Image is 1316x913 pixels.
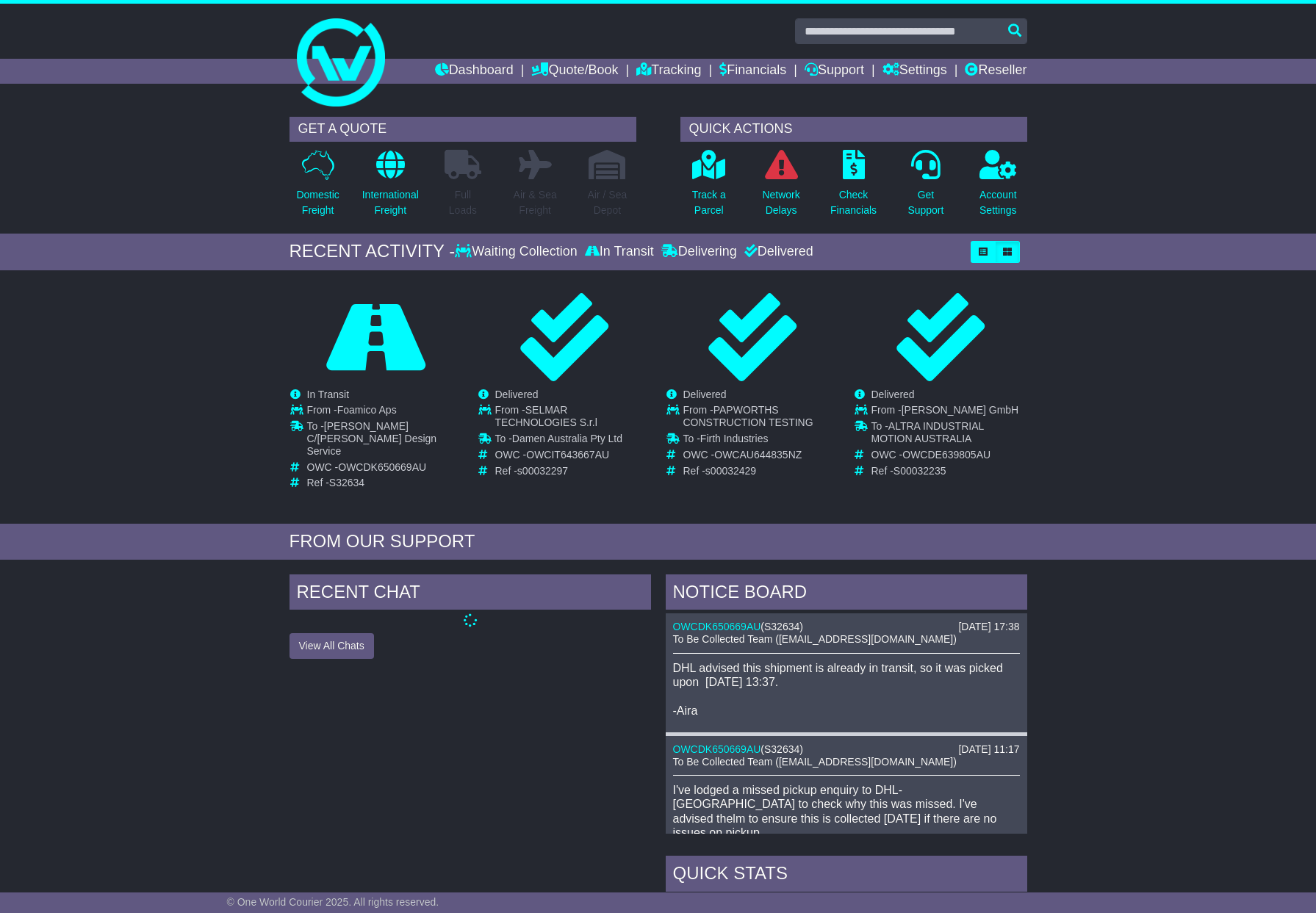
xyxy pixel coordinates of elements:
div: ( ) [673,743,1020,756]
a: DomesticFreight [295,149,339,226]
td: Ref - [683,465,838,477]
div: Waiting Collection [455,244,580,260]
span: In Transit [307,389,350,400]
td: OWC - [683,449,838,465]
span: S32634 [329,477,364,488]
span: OWCDK650669AU [338,461,426,473]
td: OWC - [495,449,650,465]
td: To - [495,433,650,449]
span: s00032297 [517,465,568,477]
a: CheckFinancials [830,149,877,226]
a: Quote/Book [531,59,618,84]
a: AccountSettings [979,149,1018,226]
td: OWC - [871,449,1026,465]
span: © One World Courier 2025. All rights reserved. [227,896,439,908]
td: From - [495,404,650,433]
a: InternationalFreight [362,149,420,226]
a: NetworkDelays [761,149,800,226]
td: From - [307,404,462,420]
span: Delivered [495,389,539,400]
span: PAPWORTHS CONSTRUCTION TESTING [683,404,813,428]
button: View All Chats [290,633,374,659]
p: International Freight [362,187,419,218]
div: RECENT CHAT [290,574,651,614]
p: Check Financials [830,187,877,218]
span: Firth Industries [700,433,769,444]
span: OWCDE639805AU [902,449,990,461]
a: GetSupport [907,149,944,226]
td: To - [871,420,1026,449]
a: Track aParcel [691,149,727,226]
span: ALTRA INDUSTRIAL MOTION AUSTRALIA [871,420,984,444]
span: [PERSON_NAME] GmbH [902,404,1018,416]
span: Delivered [683,389,727,400]
td: From - [683,404,838,433]
a: OWCDK650669AU [673,743,761,755]
td: Ref - [871,465,1026,477]
div: [DATE] 17:38 [958,621,1019,633]
p: Account Settings [979,187,1017,218]
div: QUICK ACTIONS [680,117,1027,142]
a: Reseller [965,59,1026,84]
div: Delivering [658,244,741,260]
a: Financials [719,59,786,84]
div: NOTICE BOARD [666,574,1027,614]
p: Air / Sea Depot [588,187,628,218]
p: Full Loads [445,187,481,218]
a: OWCDK650669AU [673,621,761,632]
td: Ref - [307,477,462,489]
span: [PERSON_NAME] C/[PERSON_NAME] Design Service [307,420,437,457]
a: Dashboard [435,59,514,84]
span: S32634 [764,743,799,755]
span: Foamico Aps [337,404,397,416]
div: RECENT ACTIVITY - [290,241,456,262]
td: Ref - [495,465,650,477]
span: s00032429 [705,465,756,477]
div: Delivered [741,244,813,260]
p: I've lodged a missed pickup enquiry to DHL-[GEOGRAPHIC_DATA] to check why this was missed. I've a... [673,783,1020,840]
span: OWCAU644835NZ [714,449,802,461]
div: GET A QUOTE [290,117,636,142]
div: [DATE] 11:17 [958,743,1019,756]
div: In Transit [581,244,658,260]
p: Get Support [907,187,943,218]
span: SELMAR TECHNOLOGIES S.r.l [495,404,597,428]
span: S32634 [764,621,799,632]
span: S00032235 [893,465,946,477]
td: From - [871,404,1026,420]
p: Network Delays [762,187,799,218]
span: To Be Collected Team ([EMAIL_ADDRESS][DOMAIN_NAME]) [673,756,957,768]
a: Settings [882,59,947,84]
span: Delivered [871,389,915,400]
p: Air & Sea Freight [514,187,557,218]
span: Damen Australia Pty Ltd [512,433,622,444]
p: Domestic Freight [296,187,339,218]
div: Quick Stats [666,856,1027,895]
span: To Be Collected Team ([EMAIL_ADDRESS][DOMAIN_NAME]) [673,633,957,645]
p: Track a Parcel [692,187,726,218]
div: FROM OUR SUPPORT [290,531,1027,552]
a: Tracking [636,59,701,84]
td: To - [683,433,838,449]
td: OWC - [307,461,462,477]
td: To - [307,420,462,461]
p: DHL advised this shipment is already in transit, so it was picked upon [DATE] 13:37. -Aira [673,661,1020,718]
div: ( ) [673,621,1020,633]
span: OWCIT643667AU [526,449,609,461]
a: Support [805,59,864,84]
